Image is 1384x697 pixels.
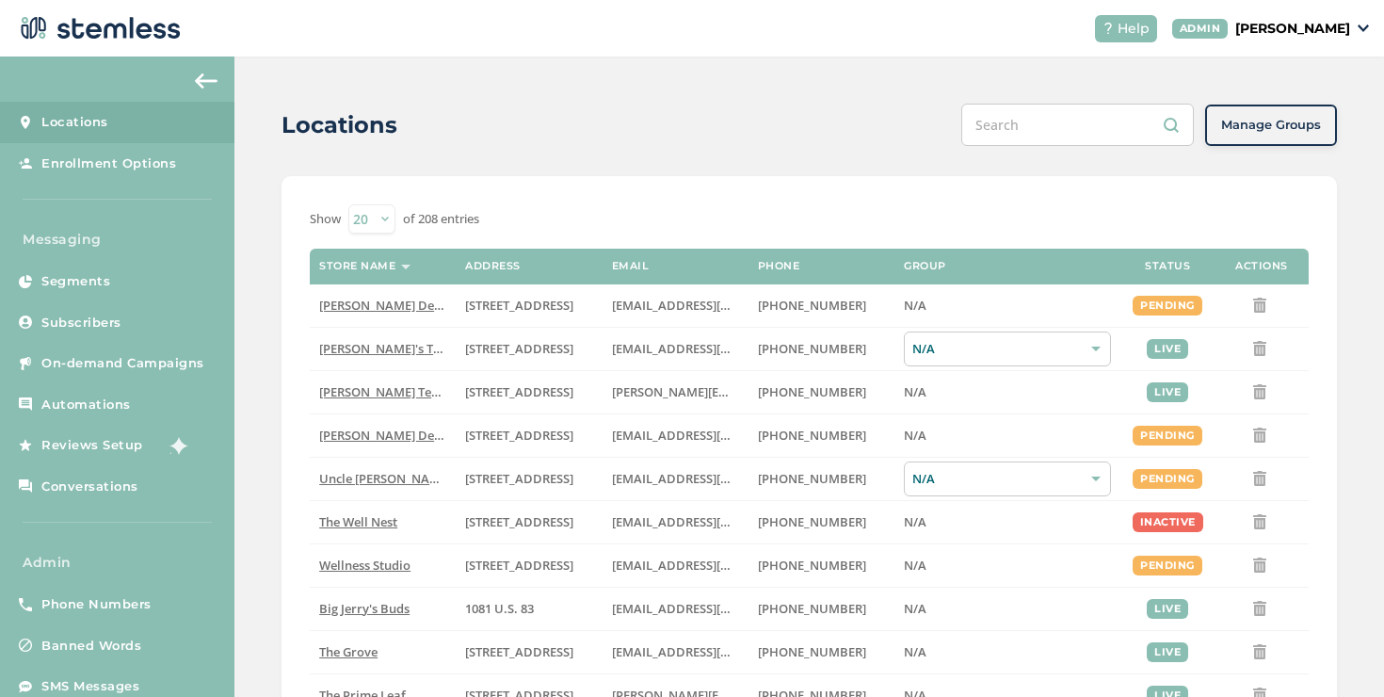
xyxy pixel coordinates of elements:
[758,600,866,617] span: [PHONE_NUMBER]
[465,600,534,617] span: 1081 U.S. 83
[465,427,573,444] span: [STREET_ADDRESS]
[904,298,1111,314] label: N/A
[612,297,817,314] span: [EMAIL_ADDRESS][DOMAIN_NAME]
[465,514,592,530] label: 1005 4th Avenue
[41,595,152,614] span: Phone Numbers
[612,558,739,574] label: vmrobins@gmail.com
[758,384,885,400] label: (503) 332-4545
[1133,469,1202,489] div: pending
[612,340,817,357] span: [EMAIL_ADDRESS][DOMAIN_NAME]
[1147,599,1188,619] div: live
[403,210,479,229] label: of 208 entries
[41,272,110,291] span: Segments
[195,73,217,89] img: icon-arrow-back-accent-c549486e.svg
[41,154,176,173] span: Enrollment Options
[612,514,739,530] label: vmrobins@gmail.com
[904,428,1111,444] label: N/A
[465,298,592,314] label: 17523 Ventura Boulevard
[612,428,739,444] label: arman91488@gmail.com
[612,470,817,487] span: [EMAIL_ADDRESS][DOMAIN_NAME]
[319,557,410,574] span: Wellness Studio
[465,601,592,617] label: 1081 U.S. 83
[319,340,484,357] span: [PERSON_NAME]'s Test Store
[1147,339,1188,359] div: live
[157,427,195,464] img: glitter-stars-b7820f95.gif
[758,383,866,400] span: [PHONE_NUMBER]
[758,513,866,530] span: [PHONE_NUMBER]
[1102,23,1114,34] img: icon-help-white-03924b79.svg
[41,677,139,696] span: SMS Messages
[904,260,946,272] label: Group
[904,558,1111,574] label: N/A
[758,558,885,574] label: (269) 929-8463
[758,601,885,617] label: (580) 539-1118
[1133,426,1202,446] div: pending
[1133,556,1202,575] div: pending
[319,297,467,314] span: [PERSON_NAME] Delivery
[41,637,141,656] span: Banned Words
[282,108,397,142] h2: Locations
[465,643,573,660] span: [STREET_ADDRESS]
[758,341,885,357] label: (503) 804-9208
[319,341,446,357] label: Brian's Test Store
[612,260,650,272] label: Email
[465,470,573,487] span: [STREET_ADDRESS]
[465,260,521,272] label: Address
[465,383,573,400] span: [STREET_ADDRESS]
[1290,607,1384,697] iframe: Chat Widget
[758,340,866,357] span: [PHONE_NUMBER]
[1205,105,1337,146] button: Manage Groups
[904,332,1111,366] div: N/A
[1235,19,1350,39] p: [PERSON_NAME]
[465,557,573,574] span: [STREET_ADDRESS]
[758,557,866,574] span: [PHONE_NUMBER]
[961,104,1194,146] input: Search
[465,297,573,314] span: [STREET_ADDRESS]
[465,384,592,400] label: 5241 Center Boulevard
[612,471,739,487] label: christian@uncleherbsak.com
[41,113,108,132] span: Locations
[612,427,817,444] span: [EMAIL_ADDRESS][DOMAIN_NAME]
[758,470,866,487] span: [PHONE_NUMBER]
[904,384,1111,400] label: N/A
[612,644,739,660] label: dexter@thegroveca.com
[1145,260,1190,272] label: Status
[758,644,885,660] label: (619) 600-1269
[401,265,410,269] img: icon-sort-1e1d7615.svg
[41,314,121,332] span: Subscribers
[319,298,446,314] label: Hazel Delivery
[319,601,446,617] label: Big Jerry's Buds
[1358,24,1369,32] img: icon_down-arrow-small-66adaf34.svg
[612,513,817,530] span: [EMAIL_ADDRESS][DOMAIN_NAME]
[465,340,573,357] span: [STREET_ADDRESS]
[758,471,885,487] label: (907) 330-7833
[465,513,573,530] span: [STREET_ADDRESS]
[465,471,592,487] label: 209 King Circle
[1133,512,1203,532] div: inactive
[612,600,817,617] span: [EMAIL_ADDRESS][DOMAIN_NAME]
[612,383,913,400] span: [PERSON_NAME][EMAIL_ADDRESS][DOMAIN_NAME]
[319,558,446,574] label: Wellness Studio
[1118,19,1150,39] span: Help
[904,514,1111,530] label: N/A
[612,298,739,314] label: arman91488@gmail.com
[41,436,143,455] span: Reviews Setup
[758,298,885,314] label: (818) 561-0790
[1147,642,1188,662] div: live
[1172,19,1229,39] div: ADMIN
[319,470,523,487] span: Uncle [PERSON_NAME]’s King Circle
[1221,116,1321,135] span: Manage Groups
[612,601,739,617] label: info@bigjerrysbuds.com
[15,9,181,47] img: logo-dark-0685b13c.svg
[319,428,446,444] label: Hazel Delivery 4
[41,478,138,496] span: Conversations
[319,644,446,660] label: The Grove
[319,383,475,400] span: [PERSON_NAME] Test store
[612,341,739,357] label: brianashen@gmail.com
[758,297,866,314] span: [PHONE_NUMBER]
[319,513,397,530] span: The Well Nest
[612,557,817,574] span: [EMAIL_ADDRESS][DOMAIN_NAME]
[758,514,885,530] label: (269) 929-8463
[41,396,131,414] span: Automations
